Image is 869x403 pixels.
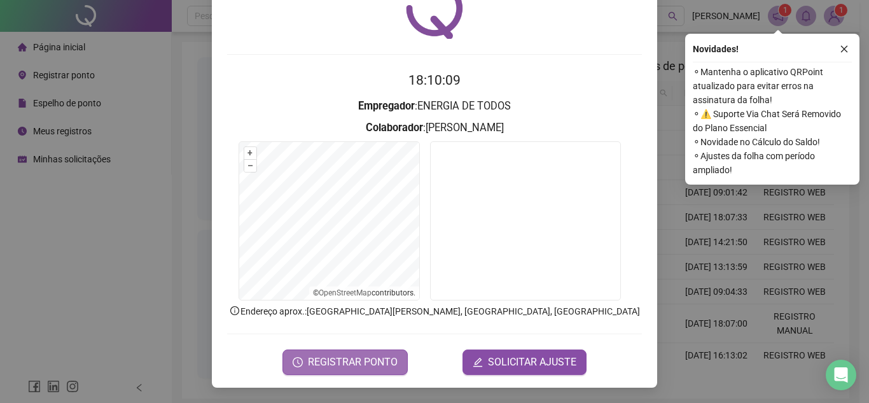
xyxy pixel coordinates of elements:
h3: : [PERSON_NAME] [227,120,642,136]
strong: Empregador [358,100,415,112]
span: ⚬ ⚠️ Suporte Via Chat Será Removido do Plano Essencial [693,107,852,135]
span: SOLICITAR AJUSTE [488,355,576,370]
button: + [244,147,256,159]
a: OpenStreetMap [319,288,372,297]
span: ⚬ Mantenha o aplicativo QRPoint atualizado para evitar erros na assinatura da folha! [693,65,852,107]
span: edit [473,357,483,367]
time: 18:10:09 [408,73,461,88]
button: – [244,160,256,172]
span: clock-circle [293,357,303,367]
span: REGISTRAR PONTO [308,355,398,370]
span: ⚬ Ajustes da folha com período ampliado! [693,149,852,177]
span: close [840,45,849,53]
p: Endereço aprox. : [GEOGRAPHIC_DATA][PERSON_NAME], [GEOGRAPHIC_DATA], [GEOGRAPHIC_DATA] [227,304,642,318]
span: Novidades ! [693,42,739,56]
button: REGISTRAR PONTO [282,350,408,375]
span: info-circle [229,305,240,316]
li: © contributors. [313,288,415,297]
span: ⚬ Novidade no Cálculo do Saldo! [693,135,852,149]
h3: : ENERGIA DE TODOS [227,98,642,115]
button: editSOLICITAR AJUSTE [462,350,587,375]
div: Open Intercom Messenger [826,360,856,390]
strong: Colaborador [366,122,423,134]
